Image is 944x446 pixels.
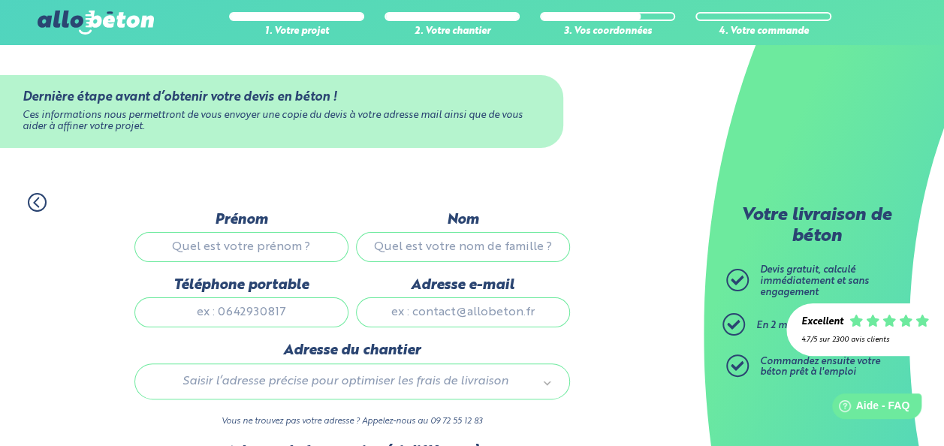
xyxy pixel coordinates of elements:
div: Ces informations nous permettront de vous envoyer une copie du devis à votre adresse mail ainsi q... [23,110,541,132]
div: Dernière étape avant d’obtenir votre devis en béton ! [23,90,541,104]
label: Téléphone portable [134,277,348,294]
input: ex : 0642930817 [134,297,348,327]
label: Adresse e-mail [356,277,570,294]
span: Saisir l’adresse précise pour optimiser les frais de livraison [156,372,535,391]
img: allobéton [38,11,153,35]
div: 3. Vos coordonnées [540,26,675,38]
input: Quel est votre nom de famille ? [356,232,570,262]
iframe: Help widget launcher [810,387,927,429]
label: Nom [356,212,570,228]
div: 2. Votre chantier [385,26,520,38]
div: 1. Votre projet [229,26,364,38]
p: Vous ne trouvez pas votre adresse ? Appelez-nous au 09 72 55 12 83 [134,414,570,429]
div: 4. Votre commande [695,26,831,38]
a: Saisir l’adresse précise pour optimiser les frais de livraison [150,372,554,391]
input: ex : contact@allobeton.fr [356,297,570,327]
input: Quel est votre prénom ? [134,232,348,262]
label: Prénom [134,212,348,228]
label: Adresse du chantier [134,342,570,359]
